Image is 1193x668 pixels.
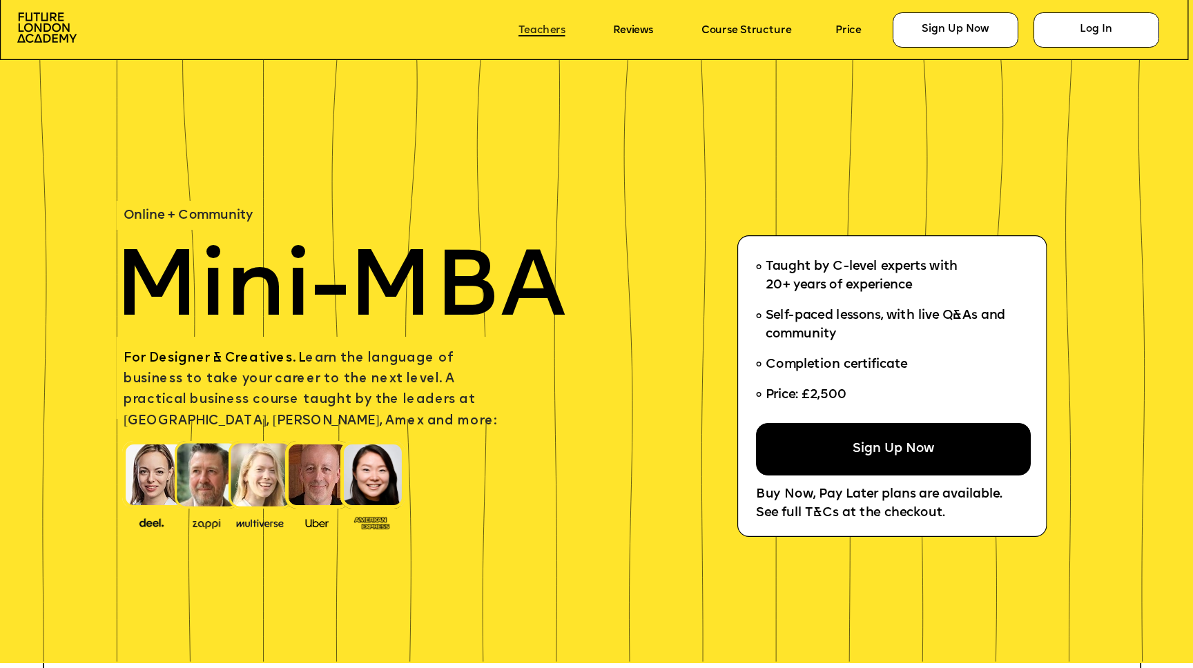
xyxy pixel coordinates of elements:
[293,515,340,529] img: image-99cff0b2-a396-4aab-8550-cf4071da2cb9.png
[518,24,565,36] a: Teachers
[232,514,288,529] img: image-b7d05013-d886-4065-8d38-3eca2af40620.png
[124,209,253,222] span: Online + Community
[701,24,791,36] a: Course Structure
[183,515,230,529] img: image-b2f1584c-cbf7-4a77-bbe0-f56ae6ee31f2.png
[766,261,958,293] span: Taught by C-level experts with 20+ years of experience
[756,507,944,520] span: See full T&Cs at the checkout.
[766,389,847,402] span: Price: £2,500
[756,489,1002,502] span: Buy Now, Pay Later plans are available.
[766,310,1009,342] span: Self-paced lessons, with live Q&As and community
[124,352,496,428] span: earn the language of business to take your career to the next level. A practical business course ...
[835,24,861,36] a: Price
[128,514,175,529] img: image-388f4489-9820-4c53-9b08-f7df0b8d4ae2.png
[124,352,305,365] span: For Designer & Creatives. L
[613,24,652,36] a: Reviews
[766,358,908,371] span: Completion certificate
[349,513,396,531] img: image-93eab660-639c-4de6-957c-4ae039a0235a.png
[114,245,566,338] span: Mini-MBA
[17,12,77,43] img: image-aac980e9-41de-4c2d-a048-f29dd30a0068.png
